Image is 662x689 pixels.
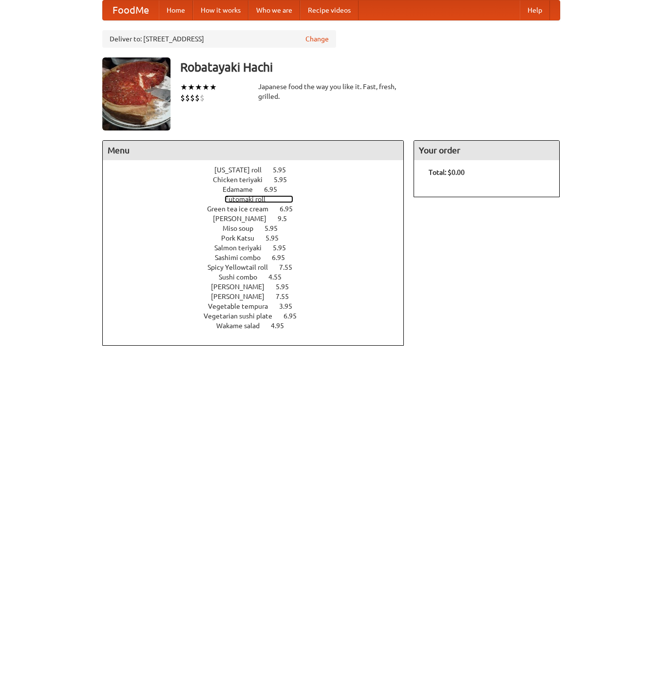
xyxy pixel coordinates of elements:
h4: Menu [103,141,404,160]
span: Vegetarian sushi plate [204,312,282,320]
span: [US_STATE] roll [214,166,271,174]
a: Home [159,0,193,20]
a: Vegetable tempura 3.95 [208,302,310,310]
span: 4.55 [268,273,291,281]
span: 3.95 [279,302,302,310]
span: 4.95 [271,322,294,330]
span: Spicy Yellowtail roll [208,263,278,271]
a: Wakame salad 4.95 [216,322,302,330]
span: 5.95 [265,224,287,232]
span: [PERSON_NAME] [213,215,276,223]
a: Miso soup 5.95 [223,224,296,232]
span: Vegetable tempura [208,302,278,310]
span: 6.95 [284,312,306,320]
a: Sashimi combo 6.95 [215,254,303,261]
span: 5.95 [276,283,299,291]
a: Chicken teriyaki 5.95 [213,176,305,184]
span: Miso soup [223,224,263,232]
a: [PERSON_NAME] 5.95 [211,283,307,291]
a: Spicy Yellowtail roll 7.55 [208,263,310,271]
span: [PERSON_NAME] [211,293,274,300]
span: 5.95 [273,244,296,252]
a: Futomaki roll [225,195,293,203]
span: Wakame salad [216,322,269,330]
span: 6.95 [280,205,303,213]
li: ★ [209,82,217,93]
span: Sashimi combo [215,254,270,261]
span: 5.95 [265,234,288,242]
a: How it works [193,0,248,20]
span: Pork Katsu [221,234,264,242]
span: 9.5 [278,215,297,223]
span: 6.95 [264,186,287,193]
li: ★ [202,82,209,93]
span: Sushi combo [219,273,267,281]
span: Futomaki roll [225,195,275,203]
li: ★ [195,82,202,93]
li: $ [180,93,185,103]
img: angular.jpg [102,57,170,130]
span: 7.55 [276,293,299,300]
a: FoodMe [103,0,159,20]
li: ★ [188,82,195,93]
span: Green tea ice cream [207,205,278,213]
span: 5.95 [273,166,296,174]
a: Recipe videos [300,0,359,20]
span: 5.95 [274,176,297,184]
div: Japanese food the way you like it. Fast, fresh, grilled. [258,82,404,101]
a: Salmon teriyaki 5.95 [214,244,304,252]
b: Total: $0.00 [429,168,465,176]
li: $ [195,93,200,103]
a: [PERSON_NAME] 7.55 [211,293,307,300]
a: Pork Katsu 5.95 [221,234,297,242]
li: $ [190,93,195,103]
div: Deliver to: [STREET_ADDRESS] [102,30,336,48]
a: [US_STATE] roll 5.95 [214,166,304,174]
a: Change [305,34,329,44]
li: $ [200,93,205,103]
a: Sushi combo 4.55 [219,273,300,281]
a: Help [520,0,550,20]
span: 6.95 [272,254,295,261]
li: $ [185,93,190,103]
span: Edamame [223,186,263,193]
span: [PERSON_NAME] [211,283,274,291]
a: [PERSON_NAME] 9.5 [213,215,305,223]
h4: Your order [414,141,559,160]
span: Chicken teriyaki [213,176,272,184]
a: Vegetarian sushi plate 6.95 [204,312,315,320]
span: Salmon teriyaki [214,244,271,252]
span: 7.55 [279,263,302,271]
li: ★ [180,82,188,93]
a: Who we are [248,0,300,20]
h3: Robatayaki Hachi [180,57,560,77]
a: Edamame 6.95 [223,186,295,193]
a: Green tea ice cream 6.95 [207,205,311,213]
